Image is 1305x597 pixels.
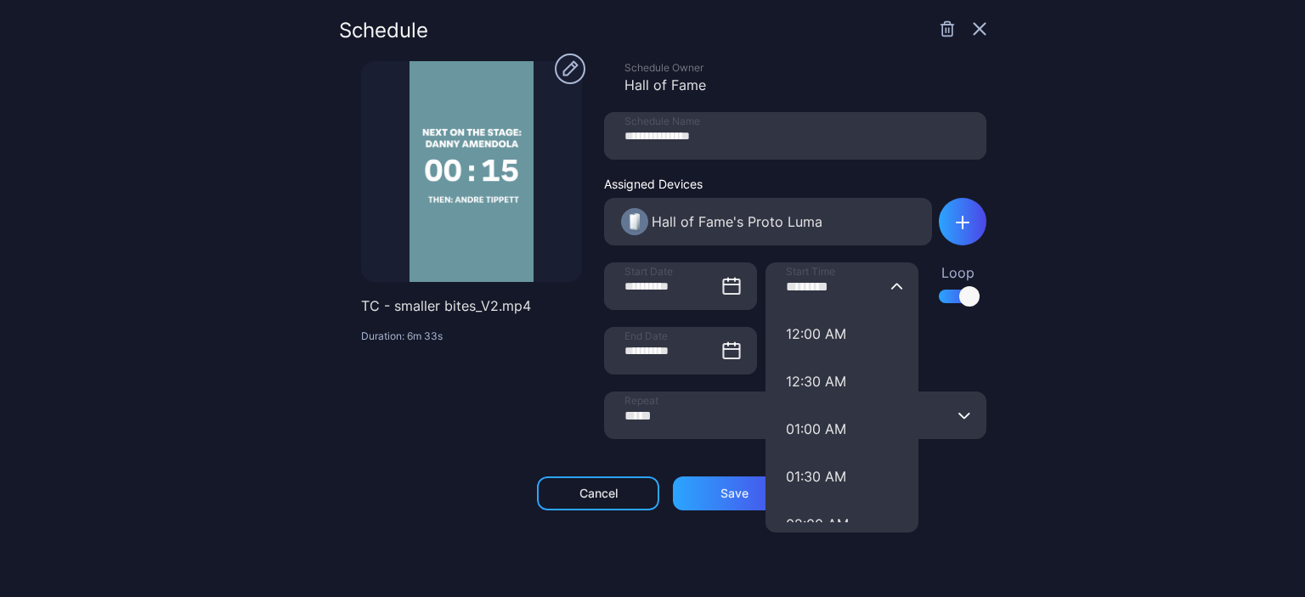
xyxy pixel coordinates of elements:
div: Loop [939,262,976,283]
div: Hall of Fame's Proto Luma [652,211,822,232]
span: Start Time [786,265,835,279]
div: Schedule [339,20,428,41]
div: Assigned Devices [604,177,932,191]
button: Cancel [537,476,659,510]
div: Schedule Owner [624,61,986,75]
p: TC - smaller bites_V2.mp4 [361,296,582,316]
button: Start Time12:30 AM01:00 AM01:30 AM02:00 AM [765,310,918,358]
input: Start Date [604,262,757,310]
button: Start Time12:00 AM12:30 AM01:00 AM02:00 AM [765,453,918,500]
p: Duration: 6m 33s [361,329,582,343]
input: Repeat [604,391,986,439]
input: Schedule Name [604,112,986,160]
div: Save [720,487,749,500]
button: Start Time12:00 AM12:30 AM01:00 AM01:30 AM02:00 AM [890,262,903,310]
span: Repeat [624,394,658,408]
button: Start Time12:00 AM12:30 AM01:30 AM02:00 AM [765,405,918,453]
div: Hall of Fame [624,75,986,95]
button: Save [673,476,795,510]
div: Cancel [579,487,618,500]
button: Start Time12:00 AM12:30 AM01:00 AM01:30 AM [765,500,918,548]
button: Repeat [958,391,971,439]
input: End Date [604,327,757,375]
input: Start Time12:00 AM12:30 AM01:00 AM01:30 AM02:00 AM [765,262,918,310]
button: Start Time12:00 AM01:00 AM01:30 AM02:00 AM [765,358,918,405]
